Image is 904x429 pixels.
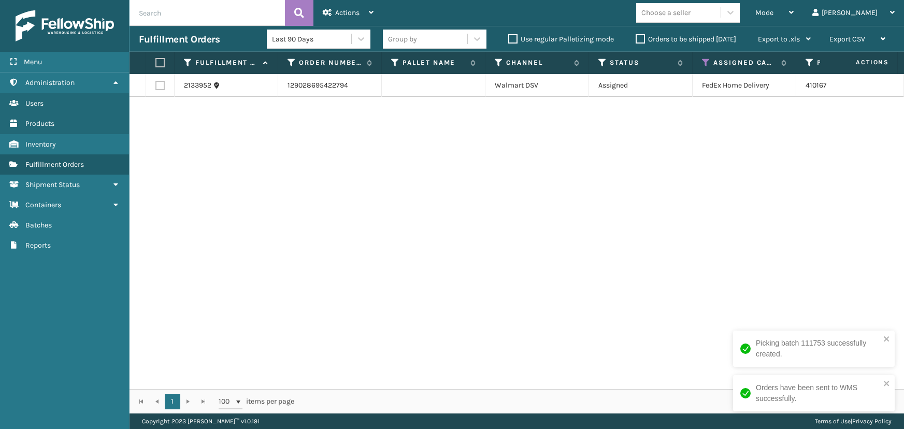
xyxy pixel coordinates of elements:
h3: Fulfillment Orders [139,33,220,46]
label: Fulfillment Order Id [195,58,258,67]
span: Actions [335,8,360,17]
span: Inventory [25,140,56,149]
span: Fulfillment Orders [25,160,84,169]
label: Assigned Carrier Service [713,58,776,67]
span: Export CSV [829,35,865,44]
span: Administration [25,78,75,87]
td: FedEx Home Delivery [693,74,796,97]
label: Pallet Name [403,58,465,67]
button: close [883,379,891,389]
span: Mode [755,8,773,17]
span: Products [25,119,54,128]
span: Export to .xls [758,35,800,44]
div: Choose a seller [641,7,691,18]
img: logo [16,10,114,41]
label: Status [610,58,672,67]
span: Shipment Status [25,180,80,189]
label: Channel [506,58,569,67]
div: 1 - 1 of 1 items [309,396,893,407]
td: Assigned [589,74,693,97]
span: Batches [25,221,52,230]
span: items per page [219,394,294,409]
span: Actions [823,54,895,71]
div: Group by [388,34,417,45]
span: Containers [25,201,61,209]
label: Product SKU [817,58,880,67]
a: 2133952 [184,80,211,91]
span: Reports [25,241,51,250]
p: Copyright 2023 [PERSON_NAME]™ v 1.0.191 [142,413,260,429]
span: Users [25,99,44,108]
span: 100 [219,396,234,407]
a: 410167-1150 [806,81,843,90]
label: Order Number [299,58,362,67]
div: Last 90 Days [272,34,352,45]
label: Use regular Palletizing mode [508,35,614,44]
td: Walmart DSV [485,74,589,97]
span: Menu [24,58,42,66]
a: 1 [165,394,180,409]
button: close [883,335,891,345]
div: Picking batch 111753 successfully created. [756,338,880,360]
label: Orders to be shipped [DATE] [636,35,736,44]
div: Orders have been sent to WMS successfully. [756,382,880,404]
td: 129028695422794 [278,74,382,97]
